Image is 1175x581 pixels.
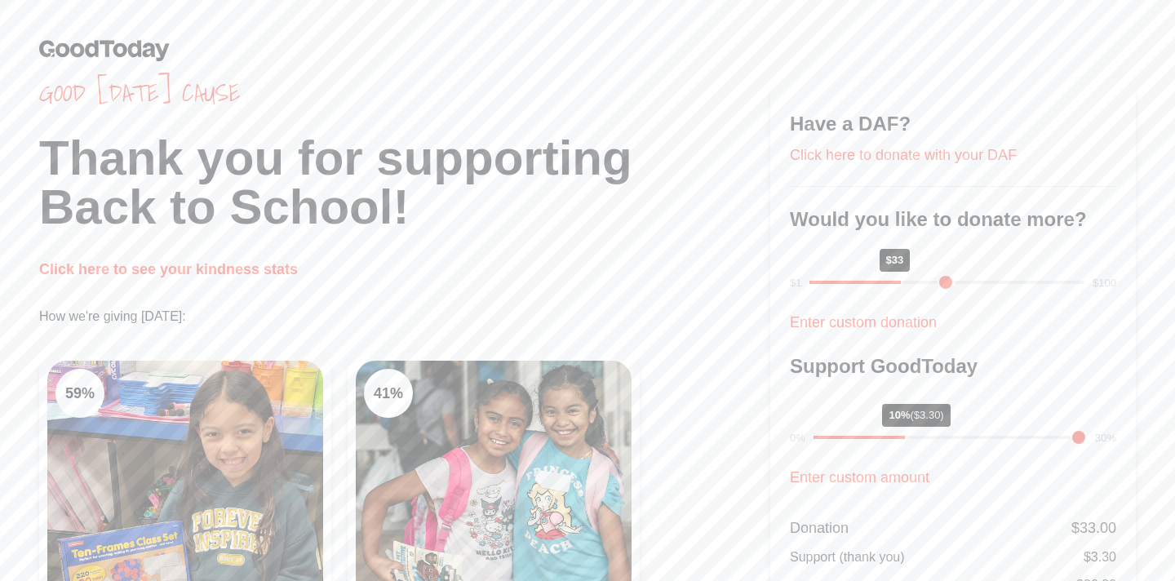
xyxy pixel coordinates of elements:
span: 33.00 [1080,520,1116,536]
div: $ [1071,517,1116,539]
div: Donation [790,517,849,539]
div: $1 [790,275,801,291]
div: $33 [880,249,911,272]
div: 59 % [55,369,104,418]
span: 3.30 [1091,550,1116,564]
h3: Would you like to donate more? [790,206,1116,233]
a: Click here to see your kindness stats [39,261,298,277]
h3: Support GoodToday [790,353,1116,379]
h3: Have a DAF? [790,111,1116,137]
div: $ [1084,548,1116,567]
img: GoodToday [39,39,170,61]
div: Support (thank you) [790,548,905,567]
a: Enter custom donation [790,314,937,330]
a: Click here to donate with your DAF [790,147,1017,163]
h1: Thank you for supporting Back to School! [39,134,770,232]
p: How we're giving [DATE]: [39,307,770,326]
span: ($3.30) [911,409,944,421]
span: Good [DATE] cause [39,78,770,108]
div: 10% [882,404,950,427]
a: Enter custom amount [790,469,929,486]
div: 41 % [364,369,413,418]
div: 30% [1095,430,1116,446]
div: $100 [1093,275,1116,291]
div: 0% [790,430,805,446]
